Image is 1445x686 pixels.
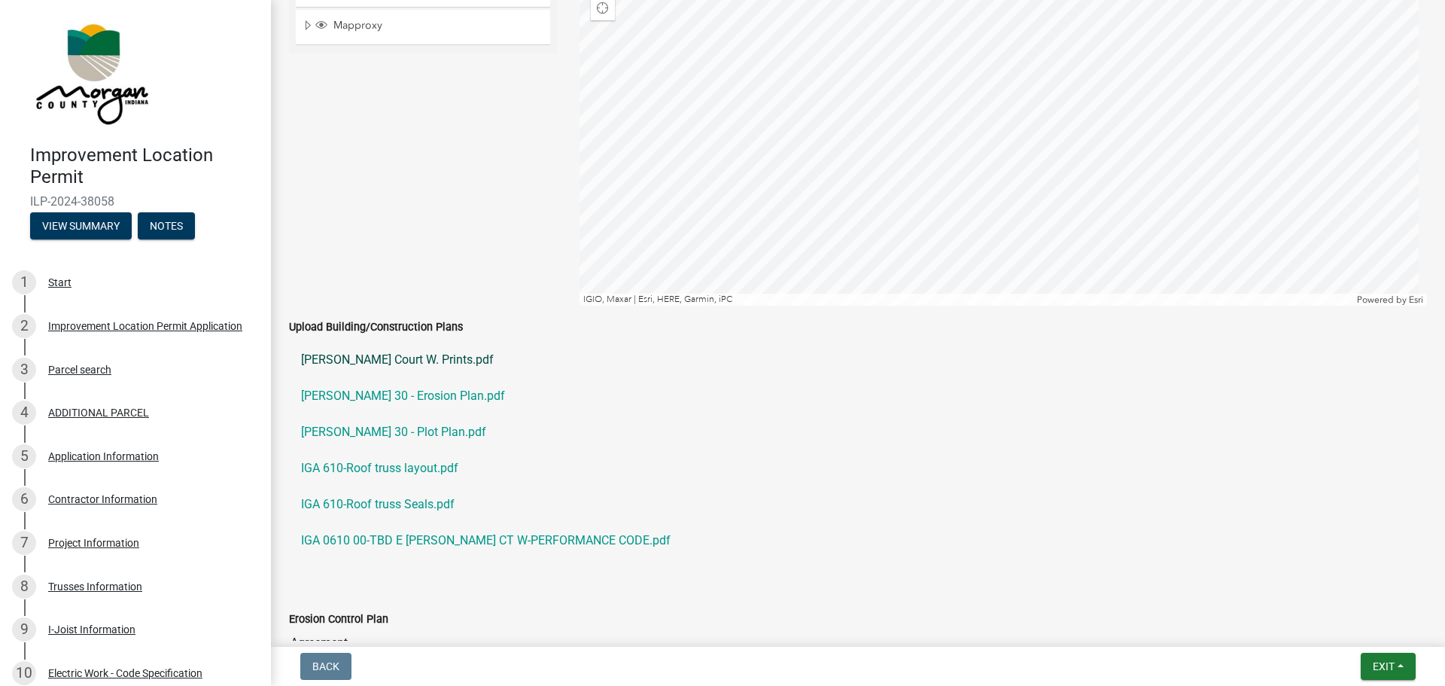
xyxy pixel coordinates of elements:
div: IGIO, Maxar | Esri, HERE, Garmin, iPC [580,294,1354,306]
div: 1 [12,270,36,294]
a: IGA 0610 00-TBD E [PERSON_NAME] CT W-PERFORMANCE CODE.pdf [289,523,1427,559]
span: Back [312,660,339,672]
span: Expand [302,19,313,35]
a: Esri [1409,294,1423,305]
span: ILP-2024-38058 [30,194,241,209]
div: I-Joist Information [48,624,135,635]
wm-modal-confirm: Summary [30,221,132,233]
a: [PERSON_NAME] Court W. Prints.pdf [289,342,1427,378]
div: 9 [12,617,36,642]
li: Mapproxy [296,10,550,44]
a: [PERSON_NAME] 30 - Erosion Plan.pdf [289,378,1427,414]
button: Exit [1361,653,1416,680]
div: Mapproxy [313,19,545,34]
div: 7 [12,531,36,555]
div: Parcel search [48,364,111,375]
div: 2 [12,314,36,338]
div: 5 [12,444,36,468]
div: 4 [12,401,36,425]
div: Start [48,277,71,288]
wm-modal-confirm: Notes [138,221,195,233]
div: Application Information [48,451,159,462]
a: [PERSON_NAME] 30 - Plot Plan.pdf [289,414,1427,450]
label: Upload Building/Construction Plans [289,322,463,333]
img: Morgan County, Indiana [30,16,151,129]
div: ADDITIONAL PARCEL [48,407,149,418]
div: 6 [12,487,36,511]
a: IGA 610-Roof truss layout.pdf [289,450,1427,486]
h4: Improvement Location Permit [30,145,259,188]
button: View Summary [30,212,132,239]
label: Erosion Control Plan [289,614,388,625]
div: 10 [12,661,36,685]
div: Electric Work - Code Specification [48,668,202,678]
a: IGA 610-Roof truss Seals.pdf [289,486,1427,523]
div: 3 [12,358,36,382]
div: Powered by [1353,294,1427,306]
div: Trusses Information [48,581,142,592]
div: Contractor Information [48,494,157,505]
button: Back [300,653,351,680]
span: Mapproxy [330,19,545,32]
div: 8 [12,575,36,599]
button: Notes [138,212,195,239]
div: Project Information [48,538,139,548]
span: Exit [1373,660,1395,672]
div: Improvement Location Permit Application [48,321,242,331]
